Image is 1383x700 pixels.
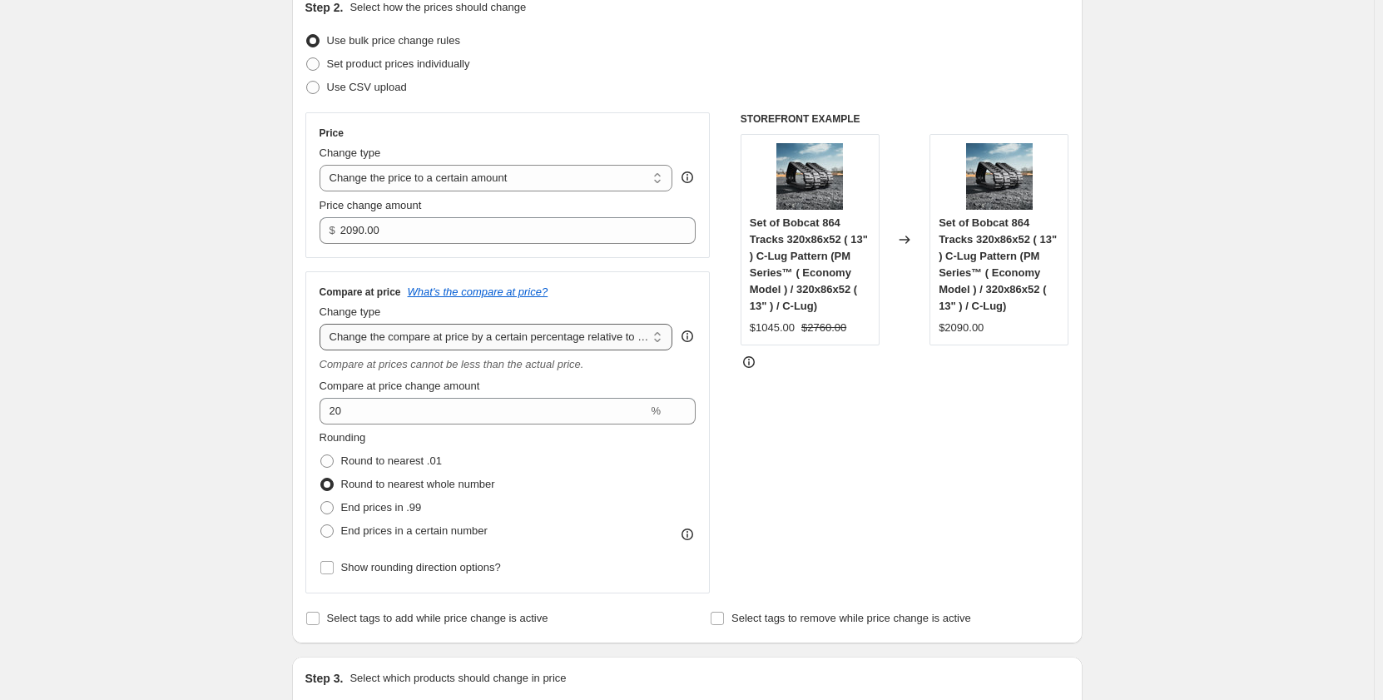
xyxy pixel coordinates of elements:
span: Select tags to add while price change is active [327,612,548,624]
span: Show rounding direction options? [341,561,501,573]
img: set-of-bobcat-864-tracks-320x86x52-13-c-lug-pattern-bobcat-rubber-track-set-of-bobcat-864-tracks-... [776,143,843,210]
button: What's the compare at price? [408,285,548,298]
span: $ [330,224,335,236]
span: Change type [320,305,381,318]
span: % [651,405,661,417]
h3: Compare at price [320,285,401,299]
input: 20 [320,398,648,424]
span: Round to nearest .01 [341,454,442,467]
span: Use CSV upload [327,81,407,93]
span: Change type [320,146,381,159]
h3: Price [320,127,344,140]
input: 80.00 [340,217,671,244]
span: Set product prices individually [327,57,470,70]
span: Use bulk price change rules [327,34,460,47]
img: set-of-bobcat-864-tracks-320x86x52-13-c-lug-pattern-bobcat-rubber-track-set-of-bobcat-864-tracks-... [966,143,1033,210]
span: Set of Bobcat 864 Tracks 320x86x52 ( 13" ) C-Lug Pattern (PM Series™ ( Economy Model ) / 320x86x5... [750,216,868,312]
div: help [679,328,696,345]
h6: STOREFRONT EXAMPLE [741,112,1069,126]
h2: Step 3. [305,670,344,687]
span: Select tags to remove while price change is active [731,612,971,624]
span: Price change amount [320,199,422,211]
div: $1045.00 [750,320,795,336]
i: Compare at prices cannot be less than the actual price. [320,358,584,370]
span: Round to nearest whole number [341,478,495,490]
span: End prices in a certain number [341,524,488,537]
span: End prices in .99 [341,501,422,514]
div: $2090.00 [939,320,984,336]
strike: $2760.00 [801,320,846,336]
span: Set of Bobcat 864 Tracks 320x86x52 ( 13" ) C-Lug Pattern (PM Series™ ( Economy Model ) / 320x86x5... [939,216,1057,312]
span: Compare at price change amount [320,380,480,392]
div: help [679,169,696,186]
span: Rounding [320,431,366,444]
p: Select which products should change in price [349,670,566,687]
